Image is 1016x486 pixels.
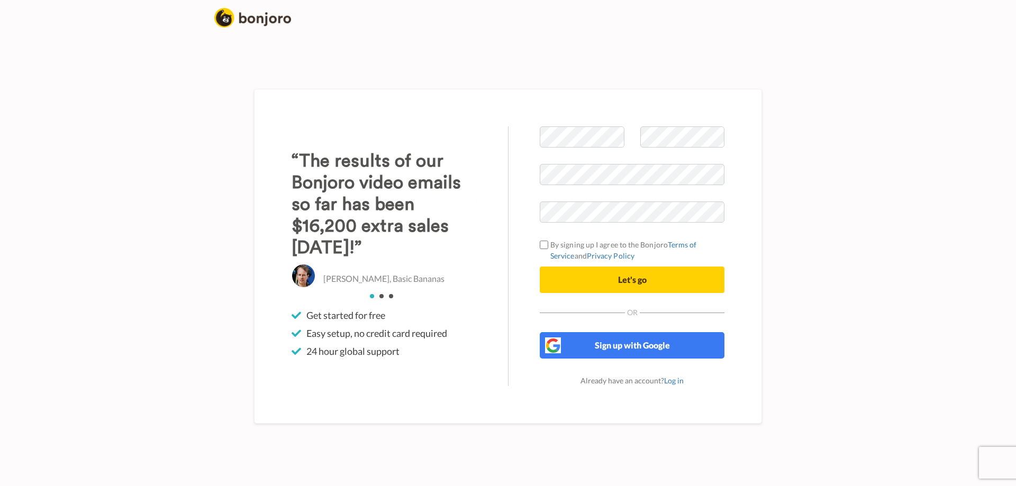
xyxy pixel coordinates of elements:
[214,8,291,27] img: logo_full.png
[550,240,697,260] a: Terms of Service
[306,345,400,357] span: 24 hour global support
[292,150,476,259] h3: “The results of our Bonjoro video emails so far has been $16,200 extra sales [DATE]!”
[664,376,684,385] a: Log in
[625,309,640,316] span: Or
[292,264,315,288] img: Christo Hall, Basic Bananas
[306,309,385,322] span: Get started for free
[587,251,634,260] a: Privacy Policy
[580,376,684,385] span: Already have an account?
[323,273,444,285] p: [PERSON_NAME], Basic Bananas
[540,332,724,359] button: Sign up with Google
[540,267,724,293] button: Let's go
[540,239,724,261] label: By signing up I agree to the Bonjoro and
[306,327,447,340] span: Easy setup, no credit card required
[618,274,647,285] span: Let's go
[540,241,548,249] input: By signing up I agree to the BonjoroTerms of ServiceandPrivacy Policy
[595,340,670,350] span: Sign up with Google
